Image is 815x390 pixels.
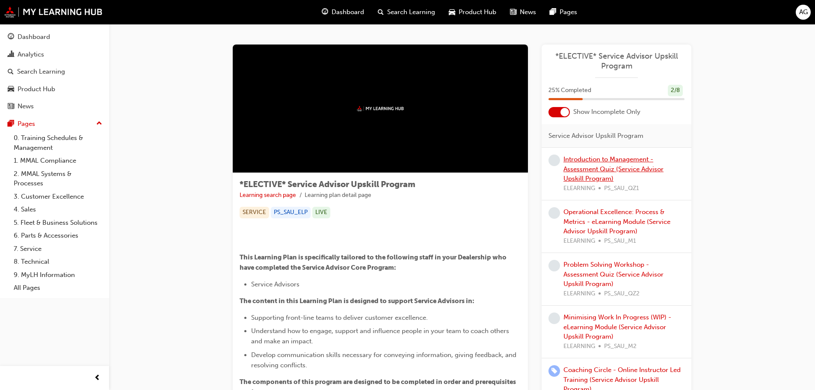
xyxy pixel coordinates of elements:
[10,229,106,242] a: 6. Parts & Accessories
[10,131,106,154] a: 0. Training Schedules & Management
[240,179,415,189] span: *ELECTIVE* Service Advisor Upskill Program
[8,120,14,128] span: pages-icon
[371,3,442,21] a: search-iconSearch Learning
[271,207,311,218] div: PS_SAU_ELP
[18,119,35,129] div: Pages
[503,3,543,21] a: news-iconNews
[357,106,404,111] img: mmal
[305,191,371,200] li: Learning plan detail page
[94,373,101,384] span: prev-icon
[563,289,595,299] span: ELEARNING
[604,184,639,194] span: PS_SAU_QZ1
[251,351,518,369] span: Develop communication skills necessary for conveying information, giving feedback, and resolving ...
[10,255,106,268] a: 8. Technical
[548,207,560,219] span: learningRecordVerb_NONE-icon
[548,365,560,377] span: learningRecordVerb_ENROLL-icon
[604,236,636,246] span: PS_SAU_M1
[10,190,106,203] a: 3. Customer Excellence
[668,85,683,96] div: 2 / 8
[510,7,516,18] span: news-icon
[548,51,685,71] a: *ELECTIVE* Service Advisor Upskill Program
[548,260,560,271] span: learningRecordVerb_NONE-icon
[563,342,595,351] span: ELEARNING
[560,7,577,17] span: Pages
[10,242,106,256] a: 7. Service
[459,7,496,17] span: Product Hub
[3,47,106,63] a: Analytics
[548,131,643,141] span: Service Advisor Upskill Program
[251,314,428,322] span: Supporting front-line teams to deliver customer excellence.
[18,84,55,94] div: Product Hub
[799,7,808,17] span: AG
[240,253,508,271] span: This Learning Plan is specifically tailored to the following staff in your Dealership who have co...
[604,289,640,299] span: PS_SAU_QZ2
[563,261,664,288] a: Problem Solving Workshop - Assessment Quiz (Service Advisor Upskill Program)
[563,313,671,340] a: Minimising Work In Progress (WIP) - eLearning Module (Service Advisor Upskill Program)
[604,342,637,351] span: PS_SAU_M2
[332,7,364,17] span: Dashboard
[8,68,14,76] span: search-icon
[10,154,106,167] a: 1. MMAL Compliance
[10,203,106,216] a: 4. Sales
[240,207,269,218] div: SERVICE
[520,7,536,17] span: News
[3,116,106,132] button: Pages
[563,236,595,246] span: ELEARNING
[442,3,503,21] a: car-iconProduct Hub
[322,7,328,18] span: guage-icon
[251,327,511,345] span: Understand how to engage, support and influence people in your team to coach others and make an i...
[17,67,65,77] div: Search Learning
[543,3,584,21] a: pages-iconPages
[240,297,474,305] span: The content in this Learning Plan is designed to support Service Advisors in:
[315,3,371,21] a: guage-iconDashboard
[8,103,14,110] span: news-icon
[96,118,102,129] span: up-icon
[10,167,106,190] a: 2. MMAL Systems & Processes
[449,7,455,18] span: car-icon
[8,33,14,41] span: guage-icon
[796,5,811,20] button: AG
[563,155,664,182] a: Introduction to Management - Assessment Quiz (Service Advisor Upskill Program)
[378,7,384,18] span: search-icon
[8,51,14,59] span: chart-icon
[3,64,106,80] a: Search Learning
[387,7,435,17] span: Search Learning
[10,268,106,282] a: 9. MyLH Information
[18,32,50,42] div: Dashboard
[4,6,103,18] img: mmal
[18,101,34,111] div: News
[548,313,560,324] span: learningRecordVerb_NONE-icon
[240,191,296,199] a: Learning search page
[10,281,106,295] a: All Pages
[548,155,560,166] span: learningRecordVerb_NONE-icon
[573,107,640,117] span: Show Incomplete Only
[8,86,14,93] span: car-icon
[251,280,299,288] span: Service Advisors
[563,208,670,235] a: Operational Excellence: Process & Metrics - eLearning Module (Service Advisor Upskill Program)
[18,50,44,60] div: Analytics
[550,7,556,18] span: pages-icon
[563,184,595,194] span: ELEARNING
[312,207,330,218] div: LIVE
[3,98,106,114] a: News
[548,86,591,95] span: 25 % Completed
[10,216,106,229] a: 5. Fleet & Business Solutions
[3,27,106,116] button: DashboardAnalyticsSearch LearningProduct HubNews
[3,29,106,45] a: Dashboard
[3,81,106,97] a: Product Hub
